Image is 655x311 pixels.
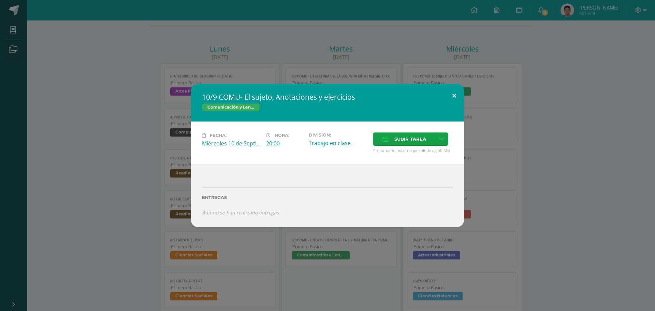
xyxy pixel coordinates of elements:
div: 20:00 [266,140,303,147]
label: División: [309,132,367,138]
span: Subir tarea [394,133,426,145]
button: Close (Esc) [445,84,464,107]
label: Entregas [202,195,453,200]
h2: 10/9 COMU- El sujeto, Anotaciones y ejercicios [202,92,453,102]
span: Hora: [275,133,289,138]
div: Trabajo en clase [309,139,367,147]
div: Miércoles 10 de Septiembre [202,140,261,147]
span: Comunicación y Lenguaje [202,103,260,111]
i: Aún no se han realizado entregas [202,209,279,216]
span: Fecha: [210,133,227,138]
span: * El tamaño máximo permitido es 50 MB [373,147,453,153]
